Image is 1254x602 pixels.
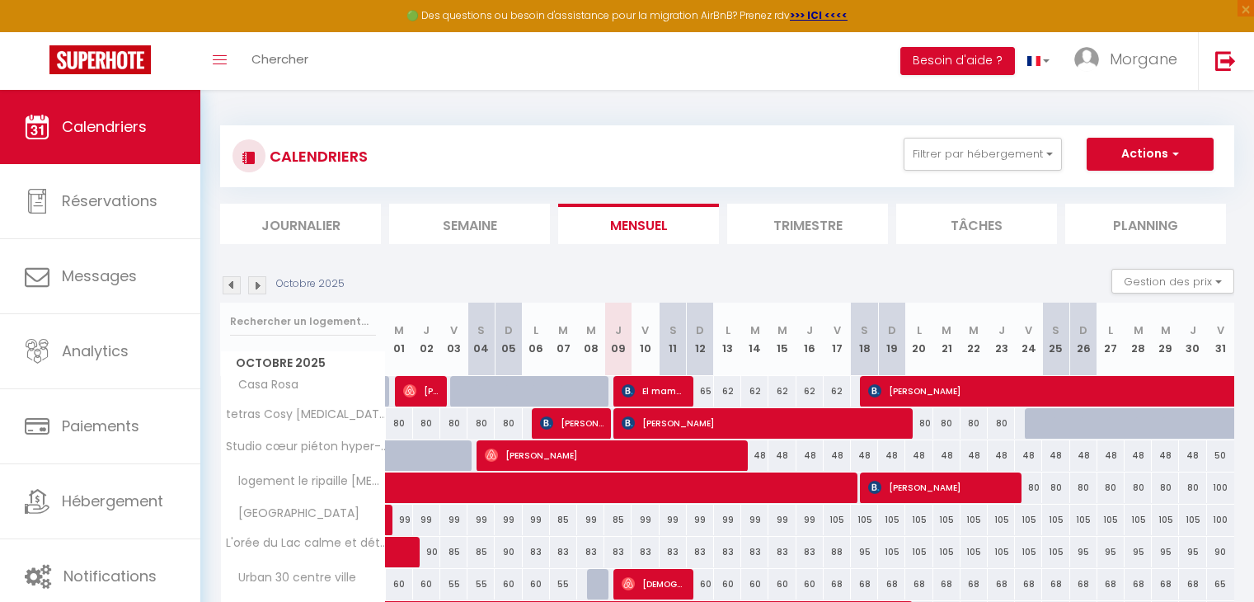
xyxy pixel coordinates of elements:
[62,266,137,286] span: Messages
[714,505,741,535] div: 99
[550,537,577,567] div: 83
[796,376,824,407] div: 62
[998,322,1005,338] abbr: J
[790,8,848,22] strong: >>> ICI <<<<
[1070,303,1097,376] th: 26
[223,440,388,453] span: Studio cœur piéton hyper-centre
[1152,303,1179,376] th: 29
[413,505,440,535] div: 99
[1207,505,1234,535] div: 100
[741,537,768,567] div: 83
[750,322,760,338] abbr: M
[221,351,385,375] span: Octobre 2025
[777,322,787,338] abbr: M
[523,303,550,376] th: 06
[523,569,550,600] div: 60
[265,138,368,175] h3: CALENDRIERS
[604,303,632,376] th: 09
[641,322,649,338] abbr: V
[878,569,905,600] div: 68
[1152,505,1179,535] div: 105
[726,322,730,338] abbr: L
[413,408,440,439] div: 80
[413,569,440,600] div: 60
[230,307,376,336] input: Rechercher un logement...
[1152,537,1179,567] div: 95
[660,303,687,376] th: 11
[851,440,878,471] div: 48
[550,505,577,535] div: 85
[1042,473,1069,503] div: 80
[1070,537,1097,567] div: 95
[1097,569,1125,600] div: 68
[440,569,467,600] div: 55
[687,537,714,567] div: 83
[394,322,404,338] abbr: M
[960,569,988,600] div: 68
[467,569,495,600] div: 55
[768,505,796,535] div: 99
[687,376,714,407] div: 65
[1097,440,1125,471] div: 48
[669,322,677,338] abbr: S
[1207,440,1234,471] div: 50
[251,50,308,68] span: Chercher
[1042,569,1069,600] div: 68
[440,505,467,535] div: 99
[63,566,157,586] span: Notifications
[851,505,878,535] div: 105
[1042,440,1069,471] div: 48
[1070,473,1097,503] div: 80
[796,303,824,376] th: 16
[1052,322,1059,338] abbr: S
[577,303,604,376] th: 08
[988,569,1015,600] div: 68
[62,190,157,211] span: Réservations
[796,569,824,600] div: 60
[62,491,163,511] span: Hébergement
[942,322,951,338] abbr: M
[223,537,388,549] span: L'orée du Lac calme et détente
[851,303,878,376] th: 18
[1207,473,1234,503] div: 100
[49,45,151,74] img: Super Booking
[1015,303,1042,376] th: 24
[1065,204,1226,244] li: Planning
[1125,303,1152,376] th: 28
[523,505,550,535] div: 99
[933,303,960,376] th: 21
[1161,322,1171,338] abbr: M
[386,569,413,600] div: 60
[933,440,960,471] div: 48
[450,322,458,338] abbr: V
[1087,138,1214,171] button: Actions
[1207,537,1234,567] div: 90
[1125,569,1152,600] div: 68
[1190,322,1196,338] abbr: J
[1070,505,1097,535] div: 105
[550,303,577,376] th: 07
[440,303,467,376] th: 03
[988,505,1015,535] div: 105
[1070,569,1097,600] div: 68
[1217,322,1224,338] abbr: V
[495,408,522,439] div: 80
[632,537,659,567] div: 83
[1207,569,1234,600] div: 65
[577,505,604,535] div: 99
[1125,505,1152,535] div: 105
[622,375,685,407] span: El mamouni Houda
[768,569,796,600] div: 60
[540,407,604,439] span: [PERSON_NAME]
[223,569,360,587] span: Urban 30 centre ville
[851,537,878,567] div: 95
[550,569,577,600] div: 55
[824,537,851,567] div: 88
[806,322,813,338] abbr: J
[741,303,768,376] th: 14
[960,303,988,376] th: 22
[485,440,739,471] span: [PERSON_NAME]
[687,303,714,376] th: 12
[1062,32,1198,90] a: ... Morgane
[1110,49,1177,69] span: Morgane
